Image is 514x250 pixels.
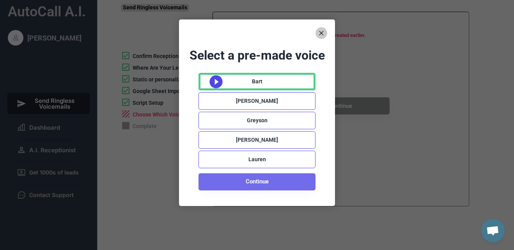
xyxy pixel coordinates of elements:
div: Bart [252,78,262,86]
div: Greyson [247,117,268,125]
div: [PERSON_NAME] [236,136,278,144]
div: Open chat [481,219,505,242]
font: Select a pre-made voice [190,48,325,63]
button: Continue [199,173,315,190]
div: [PERSON_NAME] [236,97,278,105]
div: Lauren [248,156,266,164]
